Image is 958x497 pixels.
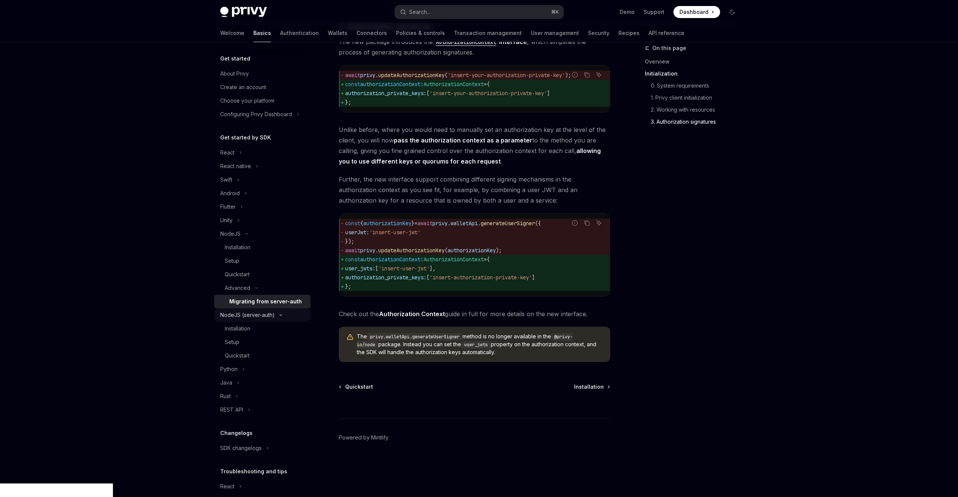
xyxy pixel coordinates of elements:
span: { [360,220,363,227]
button: Toggle Rust section [214,389,311,403]
button: Copy the contents from the code block [582,218,592,228]
span: userJwt: [345,229,369,236]
a: Dashboard [673,6,720,18]
span: updateAuthorizationKey [378,247,445,254]
span: user_jwts: [345,265,375,272]
span: . [478,220,481,227]
a: 2. Working with resources [645,104,744,116]
span: ( [445,247,448,254]
button: Toggle NodeJS section [214,227,311,241]
a: Choose your platform [214,94,311,108]
span: ], [430,265,436,272]
code: AuthorizationContext [433,38,499,46]
div: NodeJS [220,229,241,238]
div: Installation [225,324,250,333]
div: Swift [220,175,232,184]
div: React [220,482,235,491]
h5: Get started [220,54,250,63]
span: }); [345,238,354,245]
span: authorization_private_keys: [345,274,426,281]
span: ] [547,90,550,97]
a: Recipes [618,24,640,42]
div: NodeJS (server-auth) [220,311,275,320]
button: Toggle Swift section [214,173,311,186]
div: About Privy [220,69,249,78]
a: Installation [214,241,311,254]
div: Quickstart [225,270,250,279]
span: : [420,256,423,263]
a: Authorization Context [379,310,445,318]
div: Configuring Privy Dashboard [220,110,292,119]
button: Toggle Flutter section [214,200,311,214]
span: updateAuthorizationKey [378,72,445,79]
button: Report incorrect code [570,70,580,80]
span: ); [565,72,571,79]
div: Setup [225,256,239,265]
div: REST API [220,405,243,414]
a: Overview [645,56,744,68]
a: Welcome [220,24,244,42]
span: ( [445,72,448,79]
span: : [420,81,423,88]
button: Toggle NodeJS (server-auth) section [214,308,311,322]
button: Toggle Unity section [214,214,311,227]
h5: Get started by SDK [220,133,271,142]
button: Report incorrect code [570,218,580,228]
a: User management [531,24,579,42]
span: = [484,81,487,88]
a: Support [644,8,664,16]
span: authorizationContext [360,81,420,88]
span: { [487,256,490,263]
span: Check out the guide in full for more details on the new interface. [339,309,610,319]
a: Quickstart [214,349,311,362]
span: }; [345,99,351,106]
div: Quickstart [225,351,250,360]
span: const [345,220,360,227]
span: privy [433,220,448,227]
span: = [414,220,417,227]
button: Toggle React native section [214,159,311,173]
span: The new package introduces the , which simplifies the process of generating authorization signatu... [339,36,610,58]
a: Quickstart [340,383,373,391]
span: const [345,81,360,88]
span: . [375,72,378,79]
a: Create an account [214,80,311,94]
button: Toggle SDK changelogs section [214,441,311,455]
span: Further, the new interface support combining different signing mechanisms in the authorization co... [339,174,610,206]
span: generateUserSigner [481,220,535,227]
span: await [345,247,360,254]
h5: Troubleshooting and tips [220,467,287,476]
a: Policies & controls [396,24,445,42]
span: { [487,81,490,88]
button: Toggle React section [214,480,311,493]
strong: pass the authorization context as a parameter [394,136,532,144]
svg: Warning [346,333,354,341]
a: Security [588,24,609,42]
div: Setup [225,338,239,347]
span: Unlike before, where you would need to manually set an authorization key at the level of the clie... [339,124,610,167]
span: ] [532,274,535,281]
a: Authentication [280,24,319,42]
code: @privy-io/node [357,333,573,349]
span: authorization_private_keys: [345,90,426,97]
a: Quickstart [214,268,311,281]
span: Installation [574,383,604,391]
span: 'insert-your-authorization-private-key' [448,72,565,79]
span: authorizationKey [448,247,496,254]
div: Create an account [220,83,266,92]
button: Toggle Java section [214,376,311,389]
a: Transaction management [454,24,522,42]
div: Search... [409,8,430,17]
div: React native [220,162,251,171]
span: [ [426,274,430,281]
a: Connectors [356,24,387,42]
a: Installation [574,383,609,391]
div: Flutter [220,202,236,211]
span: } [411,220,414,227]
div: Python [220,365,238,374]
button: Toggle REST API section [214,403,311,417]
span: AuthorizationContext [423,256,484,263]
span: await [417,220,433,227]
span: walletApi [451,220,478,227]
button: Toggle Configuring Privy Dashboard section [214,108,311,121]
